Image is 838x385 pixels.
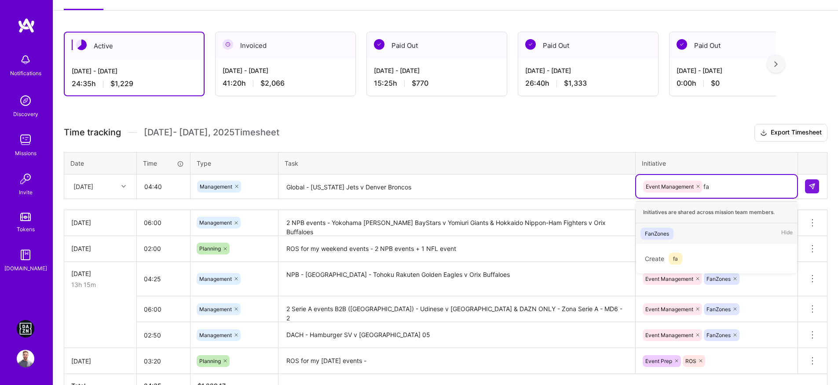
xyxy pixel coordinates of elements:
[199,245,221,252] span: Planning
[190,152,278,174] th: Type
[646,183,694,190] span: Event Management
[645,306,693,312] span: Event Management
[137,237,190,260] input: HH:MM
[279,211,634,235] textarea: 2 NPB events - Yokohama [PERSON_NAME] BayStars v Yomiuri Giants & Hokkaido Nippon-Ham Fighters v ...
[18,18,35,33] img: logo
[121,184,126,189] i: icon Chevron
[15,149,37,158] div: Missions
[64,152,137,174] th: Date
[805,179,820,193] div: null
[260,79,285,88] span: $2,066
[137,323,190,347] input: HH:MM
[279,297,634,321] textarea: 2 Serie A events B2B ([GEOGRAPHIC_DATA]) - Udinese v [GEOGRAPHIC_DATA] & DAZN ONLY - Zona Serie A...
[645,332,693,338] span: Event Management
[645,229,669,238] div: FanZones
[645,276,693,282] span: Event Management
[17,170,34,188] img: Invite
[71,356,129,366] div: [DATE]
[809,183,816,190] img: Submit
[374,39,384,50] img: Paid Out
[137,298,190,321] input: HH:MM
[199,306,232,312] span: Management
[685,358,696,364] span: ROS
[518,32,658,59] div: Paid Out
[636,201,797,223] div: Initiatives are shared across mission team members.
[4,264,47,273] div: [DOMAIN_NAME]
[374,79,500,88] div: 15:25 h
[137,211,190,234] input: HH:MM
[65,33,204,59] div: Active
[143,159,184,168] div: Time
[13,109,38,119] div: Discovery
[71,280,129,289] div: 13h 15m
[64,127,121,138] span: Time tracking
[110,79,133,88] span: $1,229
[200,183,232,190] span: Management
[412,79,428,88] span: $770
[17,92,34,109] img: discovery
[677,79,802,88] div: 0:00 h
[640,248,793,269] div: Create
[279,263,634,296] textarea: NPB - [GEOGRAPHIC_DATA] - Tohoku Rakuten Golden Eagles v Orix Buffaloes
[10,69,41,78] div: Notifications
[144,127,279,138] span: [DATE] - [DATE] , 2025 Timesheet
[781,228,793,240] span: Hide
[706,276,731,282] span: FanZones
[17,246,34,264] img: guide book
[199,358,221,364] span: Planning
[367,32,507,59] div: Paid Out
[72,66,197,76] div: [DATE] - [DATE]
[17,131,34,149] img: teamwork
[279,323,634,347] textarea: DACH - Hamburger SV v [GEOGRAPHIC_DATA] 05
[278,152,636,174] th: Task
[199,219,232,226] span: Management
[137,175,190,198] input: HH:MM
[216,32,355,59] div: Invoiced
[17,51,34,69] img: bell
[19,188,33,197] div: Invite
[76,40,87,50] img: Active
[17,225,35,234] div: Tokens
[199,276,232,282] span: Management
[73,182,93,191] div: [DATE]
[279,349,634,373] textarea: ROS for my [DATE] events -
[670,32,809,59] div: Paid Out
[525,79,651,88] div: 26:40 h
[706,306,731,312] span: FanZones
[223,79,348,88] div: 41:20 h
[645,358,672,364] span: Event Prep
[711,79,720,88] span: $0
[15,350,37,367] a: User Avatar
[223,66,348,75] div: [DATE] - [DATE]
[137,267,190,291] input: HH:MM
[669,253,682,265] span: fa
[199,332,232,338] span: Management
[15,320,37,338] a: DAZN: Event Moderators for Israel Based Team
[677,66,802,75] div: [DATE] - [DATE]
[525,39,536,50] img: Paid Out
[279,175,634,199] textarea: Global - [US_STATE] Jets v Denver Broncos
[71,218,129,227] div: [DATE]
[525,66,651,75] div: [DATE] - [DATE]
[754,124,827,142] button: Export Timesheet
[72,79,197,88] div: 24:35 h
[677,39,687,50] img: Paid Out
[706,332,731,338] span: FanZones
[279,237,634,261] textarea: ROS for my weekend events - 2 NPB events + 1 NFL event
[20,213,31,221] img: tokens
[71,244,129,253] div: [DATE]
[137,349,190,373] input: HH:MM
[760,128,767,138] i: icon Download
[223,39,233,50] img: Invoiced
[17,320,34,338] img: DAZN: Event Moderators for Israel Based Team
[642,159,791,168] div: Initiative
[71,269,129,278] div: [DATE]
[774,61,778,67] img: right
[564,79,587,88] span: $1,333
[17,350,34,367] img: User Avatar
[374,66,500,75] div: [DATE] - [DATE]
